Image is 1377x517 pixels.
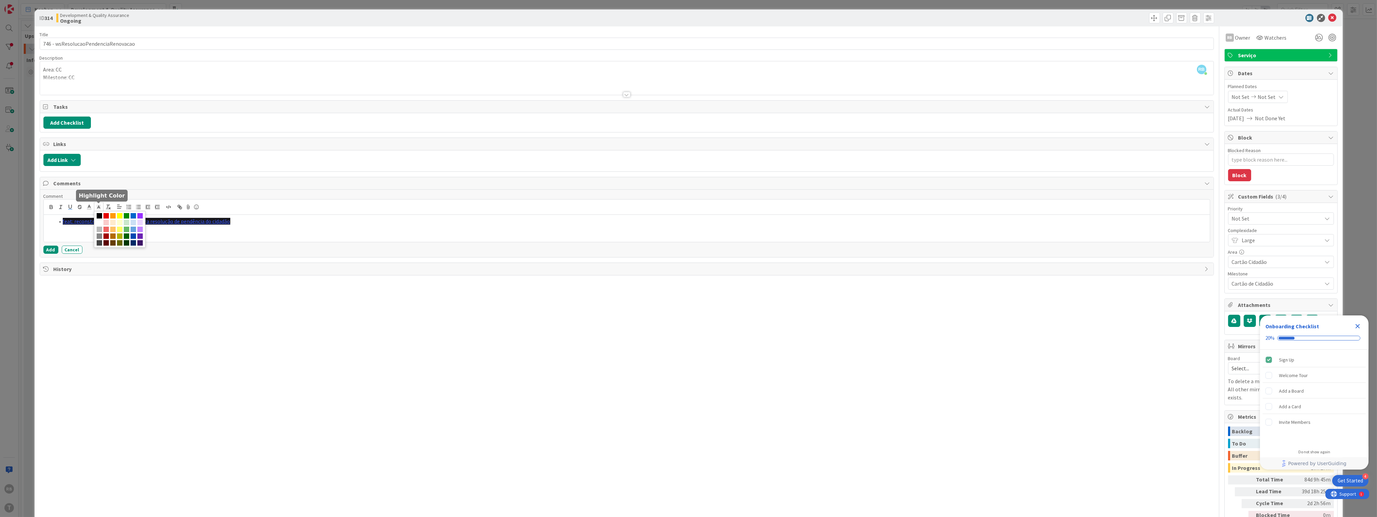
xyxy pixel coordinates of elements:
[1228,114,1244,122] span: [DATE]
[1265,335,1275,341] div: 20%
[1232,451,1305,460] div: Buffer
[1276,193,1287,200] span: ( 3/4 )
[1238,69,1325,77] span: Dates
[1332,475,1369,487] div: Open Get Started checklist, remaining modules: 4
[1288,459,1346,468] span: Powered by UserGuiding
[1255,114,1286,122] span: Not Done Yet
[1238,413,1325,421] span: Metrics
[1260,350,1369,445] div: Checklist items
[1279,418,1311,426] div: Invite Members
[43,66,1210,74] p: Area: CC
[1238,301,1325,309] span: Attachments
[1263,368,1366,383] div: Welcome Tour is incomplete.
[1298,449,1330,455] div: Do not show again
[1279,371,1308,379] div: Welcome Tour
[45,15,53,21] b: 314
[1265,335,1363,341] div: Checklist progress: 20%
[54,265,1201,273] span: History
[1232,439,1302,448] div: To Do
[1228,169,1251,181] button: Block
[1242,235,1319,245] span: Large
[1228,206,1334,211] div: Priority
[1197,65,1206,74] span: RB
[1238,133,1325,142] span: Block
[1228,83,1334,90] span: Planned Dates
[40,55,63,61] span: Description
[1256,499,1294,508] div: Cycle Time
[1258,93,1276,101] span: Not Set
[1263,352,1366,367] div: Sign Up is complete.
[1228,106,1334,113] span: Actual Dates
[60,13,130,18] span: Development & Quality Assurance
[1228,147,1261,153] label: Blocked Reason
[1296,475,1331,484] div: 84d 9h 45m
[1232,364,1319,373] span: Select...
[43,74,1210,81] p: Milestone: CC
[1256,475,1294,484] div: Total Time
[40,32,49,38] label: Title
[1228,271,1334,276] div: Milestone
[1228,356,1240,361] span: Board
[1260,315,1369,470] div: Checklist Container
[1362,473,1369,479] div: 4
[1265,34,1287,42] span: Watchers
[1232,214,1319,223] span: Not Set
[1238,51,1325,59] span: Serviço
[35,3,37,8] div: 1
[1352,321,1363,332] div: Close Checklist
[1238,192,1325,201] span: Custom Fields
[79,192,125,199] h5: Highlight Color
[62,246,82,254] button: Cancel
[1279,387,1304,395] div: Add a Board
[1263,415,1366,430] div: Invite Members is incomplete.
[54,103,1201,111] span: Tasks
[43,154,81,166] button: Add Link
[1232,257,1319,267] span: Cartão Cidadão
[1232,279,1319,288] span: Cartão de Cidadão
[43,117,91,129] button: Add Checklist
[1228,377,1334,401] p: To delete a mirror card, just delete the card. All other mirrored cards will continue to exists.
[1296,499,1331,508] div: 2d 2h 56m
[1232,427,1302,436] div: Backlog
[1228,250,1334,254] div: Area
[1235,34,1250,42] span: Owner
[14,1,31,9] span: Support
[1238,342,1325,350] span: Mirrors
[1263,457,1365,470] a: Powered by UserGuiding
[1260,457,1369,470] div: Footer
[1232,463,1311,473] div: In Progress
[40,14,53,22] span: ID
[1265,322,1319,330] div: Onboarding Checklist
[60,18,130,23] b: Ongoing
[1256,487,1294,496] div: Lead Time
[1263,399,1366,414] div: Add a Card is incomplete.
[1296,487,1331,496] div: 39d 18h 25m
[1232,93,1250,101] span: Not Set
[1228,228,1334,233] div: Complexidade
[1279,356,1294,364] div: Sign Up
[43,246,58,254] button: Add
[63,218,230,225] a: feat: reconstrução do serviço MS para resolução de pendência do cidadão
[43,193,63,199] span: Comment
[1279,402,1301,411] div: Add a Card
[1338,477,1363,484] div: Get Started
[1226,34,1234,42] div: RB
[40,38,1214,50] input: type card name here...
[54,179,1201,187] span: Comments
[54,140,1201,148] span: Links
[1263,384,1366,398] div: Add a Board is incomplete.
